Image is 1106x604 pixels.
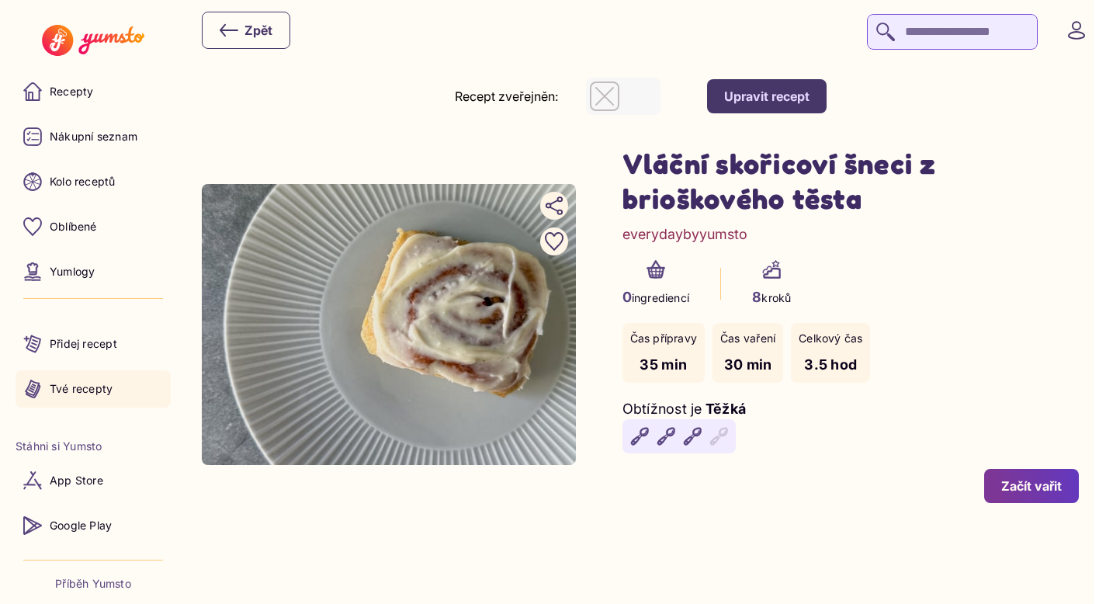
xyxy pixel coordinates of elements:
[622,286,690,307] p: ingrediencí
[630,331,698,346] p: Čas přípravy
[16,325,171,363] a: Přidej recept
[50,174,116,189] p: Kolo receptů
[50,336,117,352] p: Přidej recept
[16,439,171,454] li: Stáhni si Yumsto
[16,163,171,200] a: Kolo receptů
[752,289,761,305] span: 8
[16,462,171,499] a: App Store
[622,289,632,305] span: 0
[799,331,862,346] p: Celkový čas
[50,473,103,488] p: App Store
[50,219,97,234] p: Oblíbené
[984,469,1079,503] button: Začít vařit
[50,264,95,279] p: Yumlogy
[16,73,171,110] a: Recepty
[1001,477,1062,495] div: Začít vařit
[622,224,747,245] a: everydaybyyumsto
[50,381,113,397] p: Tvé recepty
[640,356,687,373] span: 35 min
[16,253,171,290] a: Yumlogy
[202,184,576,464] img: undefined
[220,21,272,40] div: Zpět
[16,208,171,245] a: Oblíbené
[202,12,290,49] button: Zpět
[55,576,131,592] a: Příběh Yumsto
[16,118,171,155] a: Nákupní seznam
[707,79,827,113] button: Upravit recept
[720,331,775,346] p: Čas vaření
[16,370,171,408] a: Tvé recepty
[42,25,144,56] img: Yumsto logo
[622,398,702,419] p: Obtížnost je
[16,507,171,544] a: Google Play
[455,89,558,104] label: Recept zveřejněn:
[622,146,1080,216] h1: Vláční skořicoví šneci z brioškového těsta
[752,286,791,307] p: kroků
[724,356,772,373] span: 30 min
[50,518,112,533] p: Google Play
[724,88,810,105] div: Upravit recept
[706,401,746,417] span: Těžká
[804,356,857,373] span: 3.5 hod
[50,129,137,144] p: Nákupní seznam
[50,84,93,99] p: Recepty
